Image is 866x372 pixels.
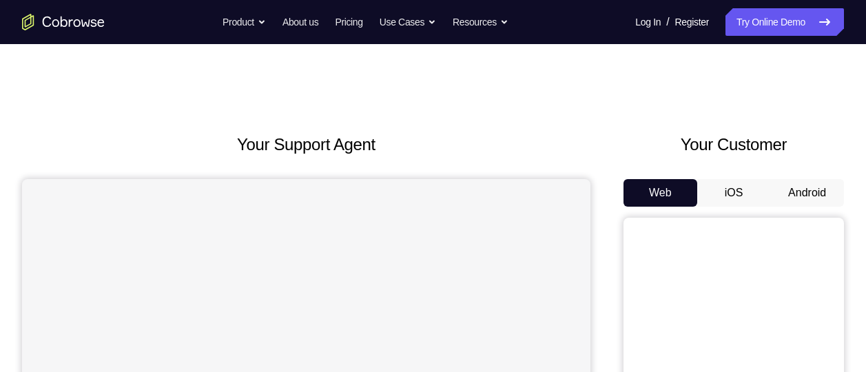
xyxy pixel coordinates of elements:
button: iOS [697,179,771,207]
a: Pricing [335,8,362,36]
a: Log In [635,8,661,36]
button: Resources [453,8,508,36]
a: About us [282,8,318,36]
h2: Your Customer [623,132,844,157]
a: Try Online Demo [725,8,844,36]
button: Product [223,8,266,36]
span: / [666,14,669,30]
button: Use Cases [380,8,436,36]
h2: Your Support Agent [22,132,590,157]
button: Web [623,179,697,207]
button: Android [770,179,844,207]
a: Register [675,8,709,36]
a: Go to the home page [22,14,105,30]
